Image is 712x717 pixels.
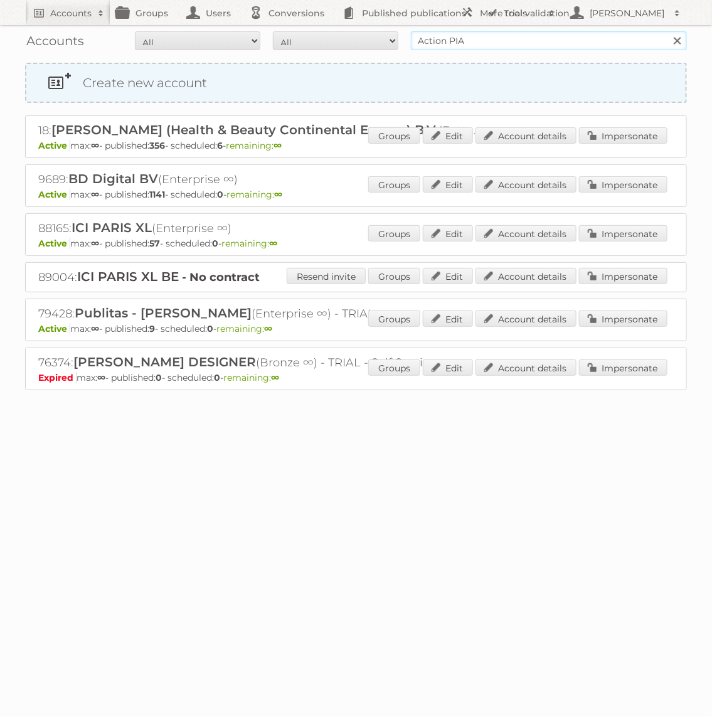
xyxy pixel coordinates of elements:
a: Resend invite [287,268,366,284]
strong: 9 [149,323,155,334]
strong: ∞ [264,323,272,334]
a: Groups [368,176,420,193]
p: max: - published: - scheduled: - [38,323,674,334]
a: Account details [476,311,577,327]
a: Edit [423,127,473,144]
a: Edit [423,268,473,284]
a: Account details [476,268,577,284]
strong: ∞ [91,189,99,200]
h2: [PERSON_NAME] [587,7,668,19]
strong: 0 [217,189,223,200]
a: Impersonate [579,311,667,327]
a: Groups [368,225,420,242]
span: remaining: [223,372,279,383]
a: Impersonate [579,225,667,242]
h2: 88165: (Enterprise ∞) [38,220,477,236]
a: Groups [368,359,420,376]
a: Account details [476,359,577,376]
span: ICI PARIS XL BE [77,269,179,284]
a: Account details [476,225,577,242]
strong: 57 [149,238,160,249]
a: Impersonate [579,268,667,284]
a: Edit [423,176,473,193]
strong: 6 [217,140,223,151]
strong: ∞ [91,140,99,151]
span: [PERSON_NAME] (Health & Beauty Continental Europe) B.V. [51,122,438,137]
span: Active [38,140,70,151]
a: Impersonate [579,176,667,193]
a: Impersonate [579,127,667,144]
strong: 0 [214,372,220,383]
a: Edit [423,225,473,242]
a: 89004:ICI PARIS XL BE - No contract [38,270,260,284]
a: Edit [423,311,473,327]
a: Account details [476,127,577,144]
span: remaining: [226,189,282,200]
h2: 9689: (Enterprise ∞) [38,171,477,188]
span: ICI PARIS XL [72,220,152,235]
strong: ∞ [269,238,277,249]
span: remaining: [216,323,272,334]
span: Publitas - [PERSON_NAME] [75,305,252,321]
a: Impersonate [579,359,667,376]
p: max: - published: - scheduled: - [38,140,674,151]
span: BD Digital BV [68,171,158,186]
span: Active [38,323,70,334]
span: Expired [38,372,77,383]
a: Edit [423,359,473,376]
h2: 79428: (Enterprise ∞) - TRIAL [38,305,477,322]
strong: 0 [212,238,218,249]
a: Groups [368,311,420,327]
p: max: - published: - scheduled: - [38,189,674,200]
strong: 0 [207,323,213,334]
strong: ∞ [91,323,99,334]
a: Create new account [26,64,686,102]
strong: - No contract [182,270,260,284]
strong: ∞ [91,238,99,249]
span: [PERSON_NAME] DESIGNER [73,354,256,369]
h2: More tools [480,7,543,19]
span: remaining: [221,238,277,249]
a: Account details [476,176,577,193]
strong: ∞ [97,372,105,383]
p: max: - published: - scheduled: - [38,372,674,383]
span: remaining: [226,140,282,151]
h2: Accounts [50,7,92,19]
strong: 0 [156,372,162,383]
strong: ∞ [271,372,279,383]
a: Groups [368,268,420,284]
h2: 76374: (Bronze ∞) - TRIAL - Self Service [38,354,477,371]
p: max: - published: - scheduled: - [38,238,674,249]
strong: 356 [149,140,165,151]
span: Active [38,189,70,200]
h2: 18: (Enterprise ∞) [38,122,477,139]
span: Active [38,238,70,249]
strong: ∞ [274,140,282,151]
strong: ∞ [274,189,282,200]
a: Groups [368,127,420,144]
strong: 1141 [149,189,165,200]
